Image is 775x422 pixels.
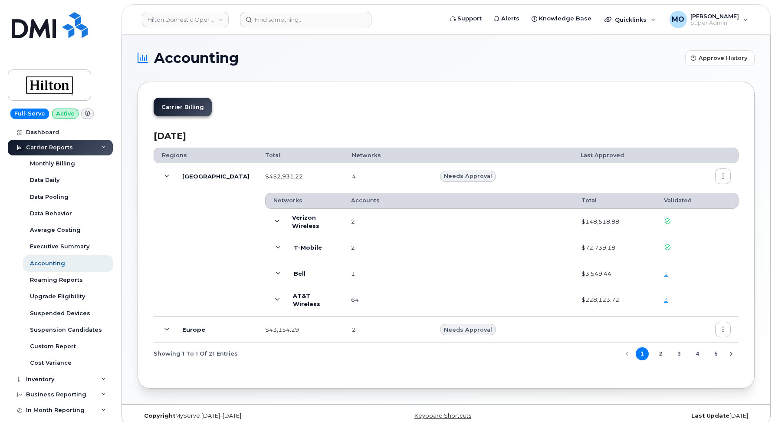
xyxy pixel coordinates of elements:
[138,412,343,419] div: MyServe [DATE]–[DATE]
[294,244,322,252] b: T-Mobile
[574,287,656,313] td: $228,123.72
[664,296,668,303] a: 3
[344,163,432,189] td: 4
[182,172,250,181] b: [GEOGRAPHIC_DATA]
[257,317,344,343] td: $43,154.29
[574,235,656,261] td: $72,739.18
[343,235,574,261] td: 2
[343,193,574,208] th: Accounts
[343,209,574,235] td: 2
[257,148,344,163] th: Total
[709,347,722,360] button: Page 5
[154,148,257,163] th: Regions
[656,193,739,208] th: Validated
[574,261,656,287] td: $3,549.44
[343,287,574,313] td: 64
[265,193,343,208] th: Networks
[654,347,667,360] button: Page 2
[573,148,707,163] th: Last Approved
[685,50,755,66] button: Approve History
[673,347,686,360] button: Page 3
[691,412,729,419] strong: Last Update
[257,163,344,189] td: $452,931.22
[154,131,739,141] h3: [DATE]
[414,412,471,419] a: Keyboard Shortcuts
[182,326,205,334] b: Europe
[144,412,175,419] strong: Copyright
[343,261,574,287] td: 1
[154,52,239,65] span: Accounting
[294,270,305,278] b: Bell
[344,148,432,163] th: Networks
[636,347,649,360] button: Page 1
[293,292,335,308] b: AT&T Wireless
[725,347,738,360] button: Next Page
[574,193,656,208] th: Total
[154,347,238,360] span: Showing 1 To 1 Of 21 Entries
[574,209,656,235] td: $148,518.88
[292,214,335,230] b: Verizon Wireless
[344,317,432,343] td: 2
[737,384,768,415] iframe: Messenger Launcher
[444,326,492,334] span: Needs Approval
[444,172,492,180] span: Needs Approval
[699,54,747,62] span: Approve History
[549,412,755,419] div: [DATE]
[664,270,668,277] a: 1
[691,347,704,360] button: Page 4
